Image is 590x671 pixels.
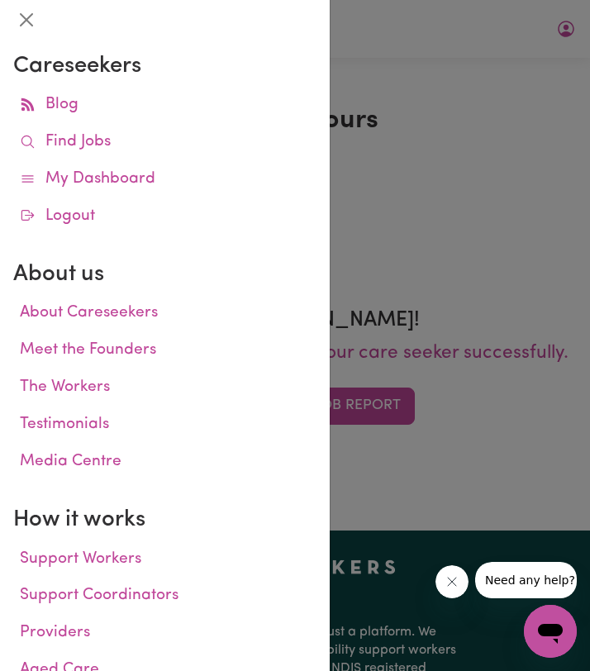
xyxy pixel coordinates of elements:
a: My Dashboard [13,161,316,198]
a: Testimonials [13,407,316,444]
h2: How it works [13,507,316,534]
a: Find Jobs [13,124,316,161]
h2: Careseekers [13,53,316,80]
a: Providers [13,615,316,652]
h2: About us [13,261,316,288]
a: About Careseekers [13,295,316,332]
a: Logout [13,198,316,236]
a: Support Coordinators [13,578,316,615]
a: Blog [13,87,316,124]
a: The Workers [13,369,316,407]
iframe: Button to launch messaging window [524,605,577,658]
iframe: Close message [435,565,469,598]
a: Media Centre [13,444,316,481]
a: Meet the Founders [13,332,316,369]
a: Support Workers [13,541,316,578]
iframe: Message from company [475,562,577,598]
